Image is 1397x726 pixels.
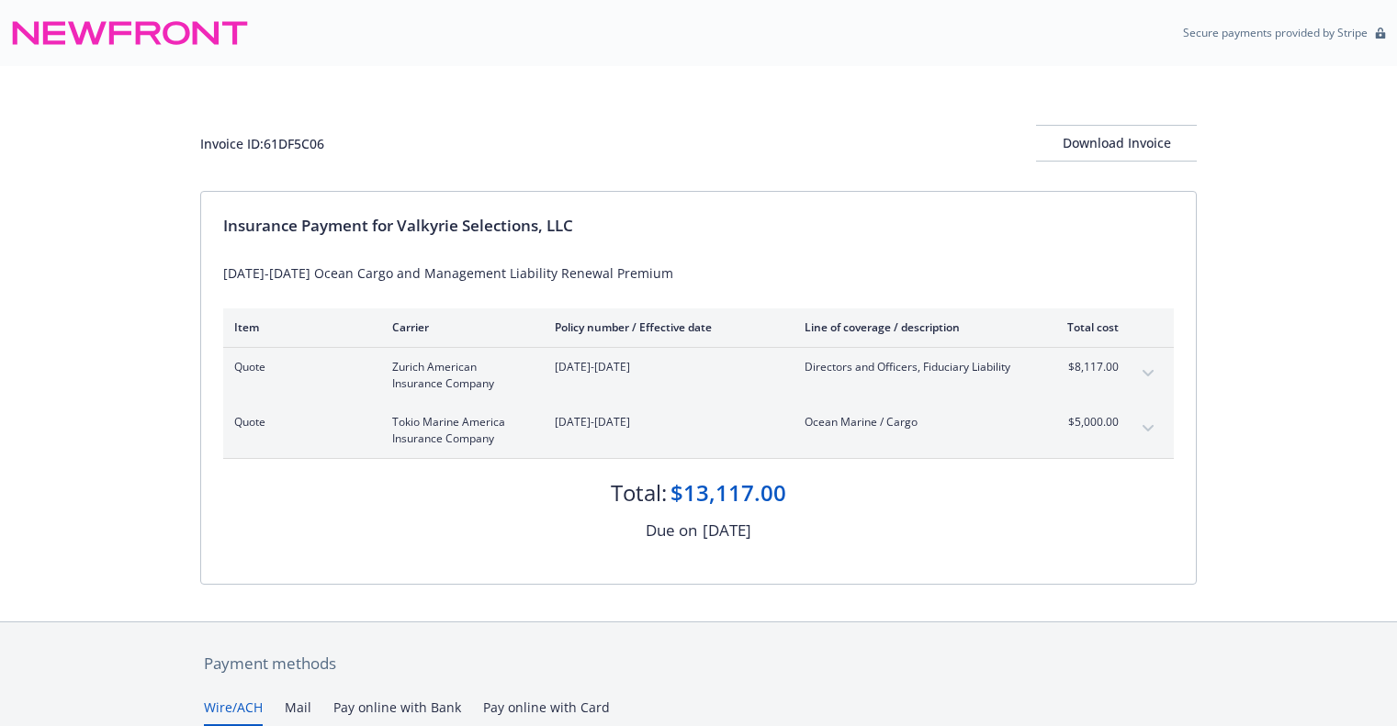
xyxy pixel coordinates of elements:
div: $13,117.00 [670,477,786,508]
div: Download Invoice [1036,126,1197,161]
span: Tokio Marine America Insurance Company [392,414,525,447]
p: Secure payments provided by Stripe [1183,25,1368,40]
div: Total: [611,477,667,508]
span: Ocean Marine / Cargo [805,414,1020,430]
div: Payment methods [204,652,1193,676]
div: QuoteTokio Marine America Insurance Company[DATE]-[DATE]Ocean Marine / Cargo$5,000.00expand content [223,403,1174,458]
span: Zurich American Insurance Company [392,359,525,392]
span: $5,000.00 [1050,414,1119,430]
div: Item [234,319,363,335]
button: expand content [1133,359,1163,388]
button: Download Invoice [1036,125,1197,162]
span: Quote [234,414,363,430]
div: Insurance Payment for Valkyrie Selections, LLC [223,214,1174,238]
div: [DATE] [703,519,751,542]
div: Carrier [392,319,525,335]
div: Line of coverage / description [805,319,1020,335]
div: Policy number / Effective date [555,319,775,335]
button: expand content [1133,414,1163,443]
div: Total cost [1050,319,1119,335]
span: Directors and Officers, Fiduciary Liability [805,359,1020,375]
div: QuoteZurich American Insurance Company[DATE]-[DATE]Directors and Officers, Fiduciary Liability$8,... [223,348,1174,403]
span: [DATE]-[DATE] [555,414,775,430]
div: Due on [646,519,697,542]
span: [DATE]-[DATE] [555,359,775,375]
div: [DATE]-[DATE] Ocean Cargo and Management Liability Renewal Premium [223,263,1174,283]
span: $8,117.00 [1050,359,1119,375]
span: Quote [234,359,363,375]
div: Invoice ID: 61DF5C06 [200,134,324,153]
